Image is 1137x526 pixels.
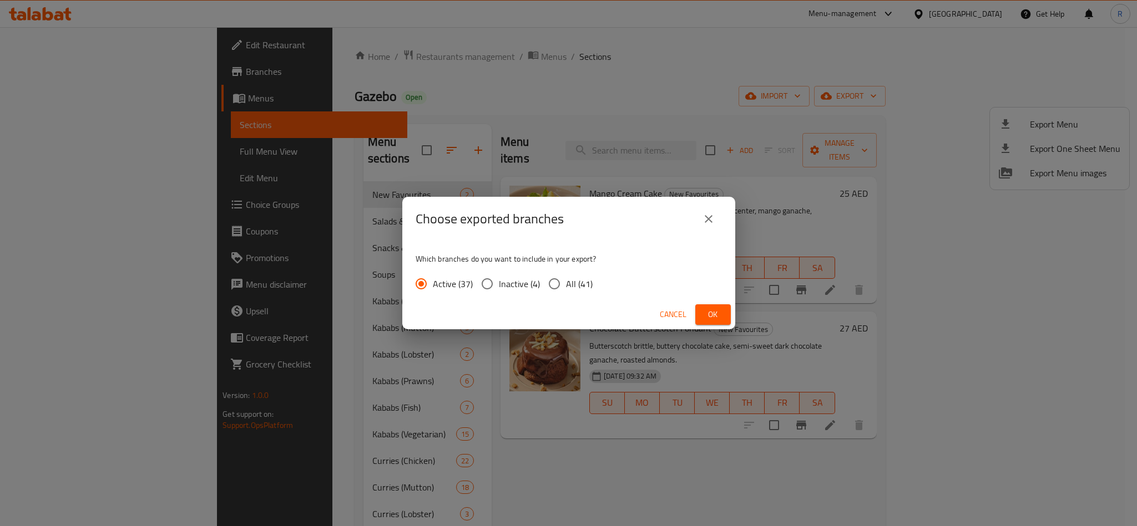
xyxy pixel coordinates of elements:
[655,304,691,325] button: Cancel
[704,308,722,321] span: Ok
[695,206,722,232] button: close
[695,304,731,325] button: Ok
[566,277,593,290] span: All (41)
[433,277,473,290] span: Active (37)
[499,277,540,290] span: Inactive (4)
[416,253,722,264] p: Which branches do you want to include in your export?
[416,210,564,228] h2: Choose exported branches
[660,308,686,321] span: Cancel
